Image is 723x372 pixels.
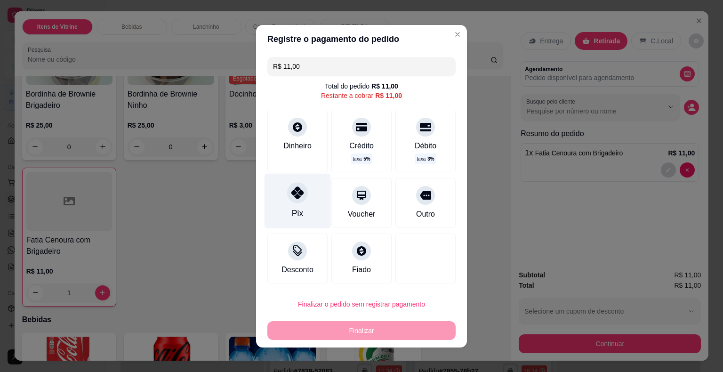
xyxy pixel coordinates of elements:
div: Voucher [348,209,376,220]
div: Total do pedido [325,81,398,91]
p: taxa [417,155,434,162]
div: Pix [292,207,303,219]
div: Fiado [352,264,371,275]
div: Restante a cobrar [321,91,402,100]
input: Ex.: hambúrguer de cordeiro [273,57,450,76]
div: Dinheiro [283,140,312,152]
div: Crédito [349,140,374,152]
div: Outro [416,209,435,220]
button: Finalizar o pedido sem registrar pagamento [267,295,456,314]
div: Desconto [281,264,313,275]
div: R$ 11,00 [371,81,398,91]
p: taxa [353,155,370,162]
button: Close [450,27,465,42]
span: 3 % [427,155,434,162]
header: Registre o pagamento do pedido [256,25,467,53]
div: R$ 11,00 [375,91,402,100]
span: 5 % [363,155,370,162]
div: Débito [415,140,436,152]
